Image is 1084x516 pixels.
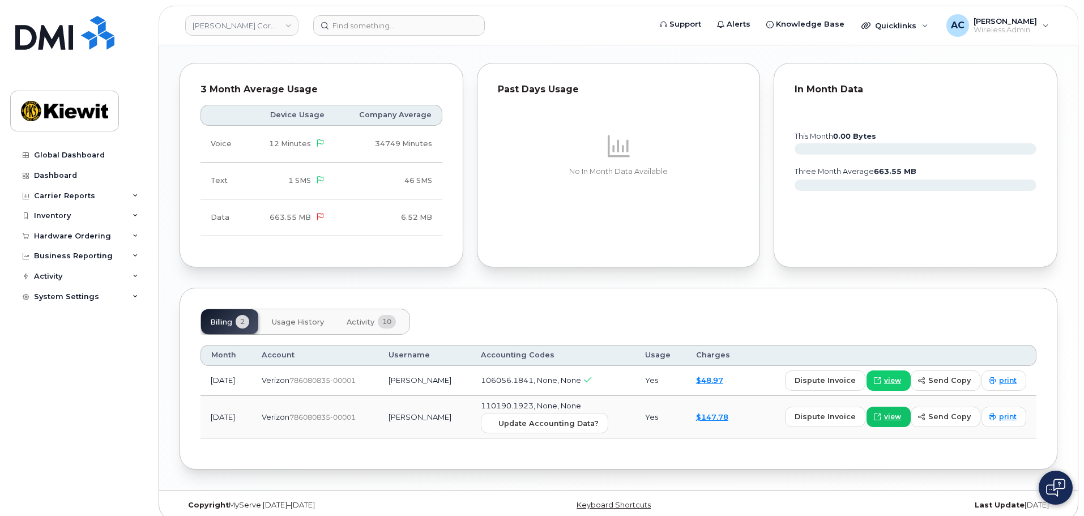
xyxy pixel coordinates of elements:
text: three month average [794,167,916,176]
a: print [981,370,1026,391]
span: Support [669,19,701,30]
button: send copy [911,407,980,427]
a: Kiewit Corporation [185,15,298,36]
tspan: 0.00 Bytes [833,132,876,140]
span: [PERSON_NAME] [974,16,1037,25]
tspan: 663.55 MB [874,167,916,176]
td: 46 SMS [335,163,442,199]
button: send copy [911,370,980,391]
a: Support [652,13,709,36]
span: Quicklinks [875,21,916,30]
strong: Copyright [188,501,229,509]
a: view [867,407,911,427]
button: dispute invoice [785,370,865,391]
td: [DATE] [200,396,251,439]
span: Verizon [262,376,289,385]
td: 6.52 MB [335,199,442,236]
a: Knowledge Base [758,13,852,36]
div: 3 Month Average Usage [200,84,442,95]
div: [DATE] [765,501,1057,510]
span: print [999,412,1017,422]
td: [DATE] [200,366,251,396]
span: Activity [347,318,374,327]
th: Charges [686,345,746,365]
td: [PERSON_NAME] [378,396,471,439]
span: send copy [928,411,971,422]
div: Andrea Castrezana [938,14,1057,37]
a: print [981,407,1026,427]
span: 10 [378,315,396,329]
span: print [999,376,1017,386]
span: Wireless Admin [974,25,1037,35]
span: Knowledge Base [776,19,844,30]
span: 110190.1923, None, None [481,401,581,410]
span: AC [951,19,964,32]
span: 663.55 MB [270,213,311,221]
span: 106056.1841, None, None [481,376,581,385]
td: [PERSON_NAME] [378,366,471,396]
td: 34749 Minutes [335,126,442,163]
button: Update Accounting Data? [481,413,608,433]
div: Quicklinks [853,14,936,37]
span: 786080835-00001 [289,376,356,385]
span: Alerts [727,19,750,30]
a: $48.97 [696,376,723,385]
span: 1 SMS [288,176,311,185]
p: No In Month Data Available [498,167,740,177]
img: Open chat [1046,479,1065,497]
text: this month [794,132,876,140]
div: In Month Data [795,84,1036,95]
span: Update Accounting Data? [498,418,599,429]
td: Yes [635,366,686,396]
a: Alerts [709,13,758,36]
span: view [884,376,901,386]
strong: Last Update [975,501,1025,509]
td: Yes [635,396,686,439]
span: 12 Minutes [269,139,311,148]
span: view [884,412,901,422]
th: Month [200,345,251,365]
span: Usage History [272,318,324,327]
th: Company Average [335,105,442,125]
span: Verizon [262,412,289,421]
th: Accounting Codes [471,345,635,365]
td: Data [200,199,248,236]
th: Username [378,345,471,365]
a: view [867,370,911,391]
th: Account [251,345,378,365]
span: dispute invoice [795,411,856,422]
th: Usage [635,345,686,365]
a: Keyboard Shortcuts [577,501,651,509]
span: dispute invoice [795,375,856,386]
div: MyServe [DATE]–[DATE] [180,501,472,510]
td: Text [200,163,248,199]
div: Past Days Usage [498,84,740,95]
span: send copy [928,375,971,386]
td: Voice [200,126,248,163]
button: dispute invoice [785,407,865,427]
span: 786080835-00001 [289,413,356,421]
a: $147.78 [696,412,728,421]
th: Device Usage [248,105,335,125]
input: Find something... [313,15,485,36]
